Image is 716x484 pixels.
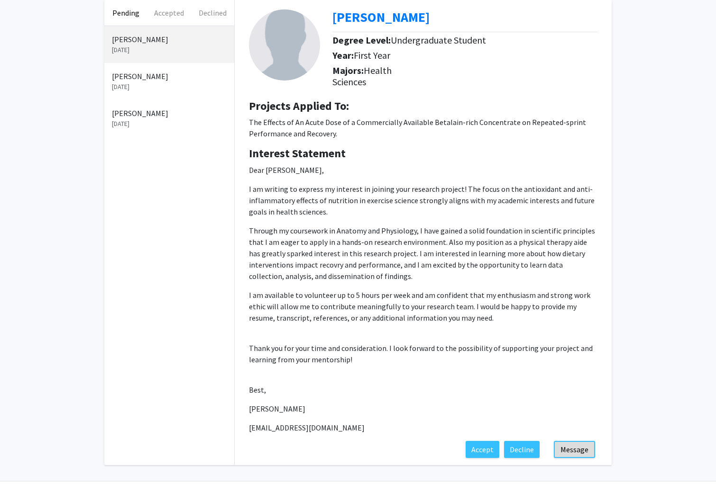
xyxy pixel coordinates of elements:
b: Majors: [332,64,364,76]
p: [PERSON_NAME] [112,71,227,82]
a: Opens in a new tab [332,9,430,26]
span: First Year [354,49,390,61]
p: Through my coursework in Anatomy and Physiology, I have gained a solid foundation in scientific p... [249,225,597,282]
p: [EMAIL_ADDRESS][DOMAIN_NAME] [249,422,597,433]
p: Thank you for your time and consideration. I look forward to the possibility of supporting your p... [249,342,597,365]
p: Dear [PERSON_NAME], [249,164,597,176]
span: Undergraduate Student [391,34,486,46]
span: Health Sciences [332,64,392,88]
button: Accept [466,441,499,458]
b: [PERSON_NAME] [332,9,430,26]
button: Decline [504,441,540,458]
button: Message [554,441,595,458]
b: Interest Statement [249,146,346,161]
p: [PERSON_NAME] [112,34,227,45]
p: I am writing to express my interest in joining your research project! The focus on the antioxidan... [249,183,597,217]
b: Year: [332,49,354,61]
b: Degree Level: [332,34,391,46]
p: I am available to volunteer up to 5 hours per week and am confident that my enthusiasm and strong... [249,289,597,323]
p: [PERSON_NAME] [249,403,597,414]
p: Best, [249,384,597,395]
p: [DATE] [112,82,227,92]
b: Projects Applied To: [249,99,349,113]
p: [PERSON_NAME] [112,108,227,119]
p: The Effects of An Acute Dose of a Commercially Available Betalain-rich Concentrate on Repeated-sp... [249,117,597,139]
p: [DATE] [112,45,227,55]
img: Profile Picture [249,9,320,81]
iframe: Chat [7,441,40,477]
p: [DATE] [112,119,227,129]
